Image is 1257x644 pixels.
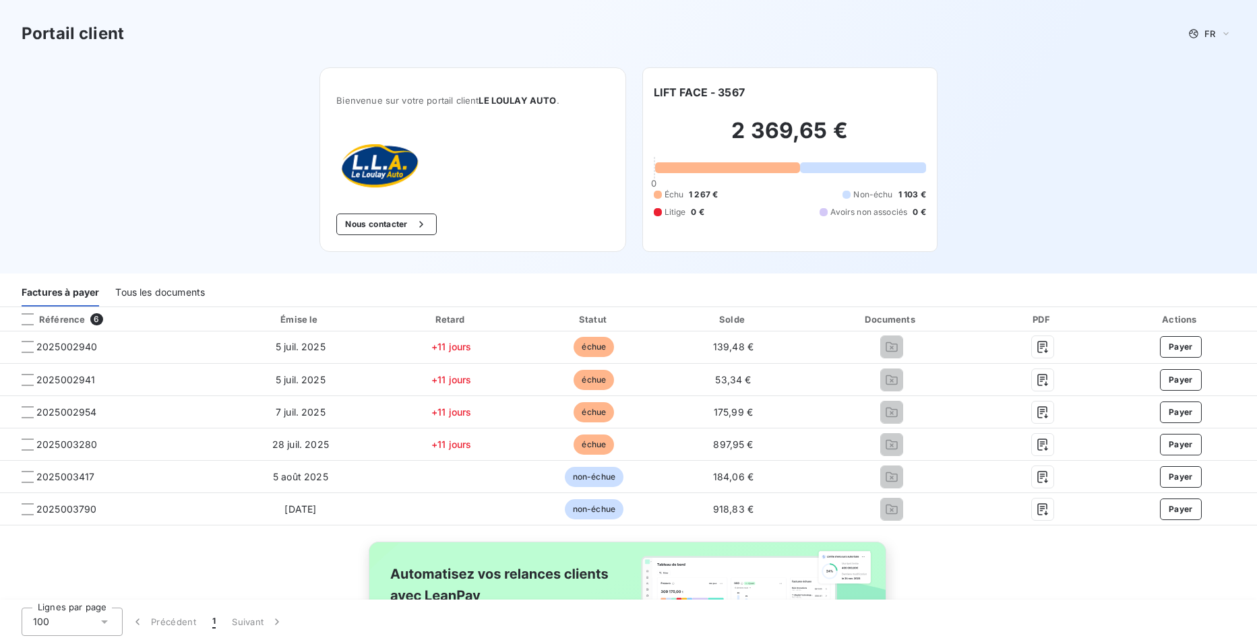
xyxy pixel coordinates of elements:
[665,189,684,201] span: Échu
[336,214,436,235] button: Nous contacter
[574,337,614,357] span: échue
[431,374,471,385] span: +11 jours
[381,313,520,326] div: Retard
[715,374,751,385] span: 53,34 €
[212,615,216,629] span: 1
[574,370,614,390] span: échue
[1107,313,1254,326] div: Actions
[431,439,471,450] span: +11 jours
[36,438,98,451] span: 2025003280
[336,95,609,106] span: Bienvenue sur votre portail client .
[123,608,204,636] button: Précédent
[713,341,754,352] span: 139,48 €
[224,608,292,636] button: Suivant
[36,373,96,387] span: 2025002941
[565,499,623,519] span: non-échue
[11,313,85,325] div: Référence
[36,340,98,354] span: 2025002940
[983,313,1101,326] div: PDF
[654,117,926,158] h2: 2 369,65 €
[272,439,329,450] span: 28 juil. 2025
[431,406,471,418] span: +11 jours
[651,178,656,189] span: 0
[913,206,925,218] span: 0 €
[714,406,753,418] span: 175,99 €
[273,471,328,482] span: 5 août 2025
[853,189,892,201] span: Non-échu
[805,313,978,326] div: Documents
[479,95,556,106] span: LE LOULAY AUTO
[284,503,316,515] span: [DATE]
[713,503,754,515] span: 918,83 €
[431,341,471,352] span: +11 jours
[90,313,102,325] span: 6
[1160,401,1202,423] button: Payer
[22,22,124,46] h3: Portail client
[574,402,614,422] span: échue
[276,374,326,385] span: 5 juil. 2025
[22,278,99,307] div: Factures à payer
[665,206,686,218] span: Litige
[654,84,745,100] h6: LIFT FACE - 3567
[204,608,224,636] button: 1
[276,341,326,352] span: 5 juil. 2025
[713,471,754,482] span: 184,06 €
[1204,28,1215,39] span: FR
[36,503,97,516] span: 2025003790
[276,406,326,418] span: 7 juil. 2025
[224,313,376,326] div: Émise le
[1160,434,1202,455] button: Payer
[689,189,718,201] span: 1 267 €
[565,467,623,487] span: non-échue
[667,313,799,326] div: Solde
[574,434,614,455] span: échue
[1160,369,1202,391] button: Payer
[713,439,753,450] span: 897,95 €
[898,189,926,201] span: 1 103 €
[1160,336,1202,358] button: Payer
[336,138,423,192] img: Company logo
[526,313,662,326] div: Statut
[691,206,704,218] span: 0 €
[36,406,97,419] span: 2025002954
[36,470,95,484] span: 2025003417
[830,206,907,218] span: Avoirs non associés
[33,615,49,629] span: 100
[1160,498,1202,520] button: Payer
[115,278,205,307] div: Tous les documents
[1160,466,1202,488] button: Payer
